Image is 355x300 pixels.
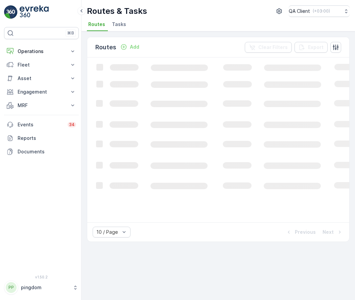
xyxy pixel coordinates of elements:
div: PP [6,282,17,293]
button: Asset [4,72,79,85]
button: QA Client(+03:00) [289,5,350,17]
button: Export [294,42,328,53]
p: Reports [18,135,76,142]
p: Documents [18,148,76,155]
button: Fleet [4,58,79,72]
p: Events [18,121,64,128]
p: Operations [18,48,65,55]
p: Previous [295,229,316,235]
p: Fleet [18,61,65,68]
button: Clear Filters [245,42,292,53]
p: Engagement [18,89,65,95]
button: MRF [4,99,79,112]
p: ⌘B [67,30,74,36]
button: Add [118,43,142,51]
a: Documents [4,145,79,158]
p: MRF [18,102,65,109]
a: Reports [4,131,79,145]
img: logo_light-DOdMpM7g.png [20,5,49,19]
p: ( +03:00 ) [313,8,330,14]
a: Events34 [4,118,79,131]
button: Operations [4,45,79,58]
button: Previous [285,228,316,236]
p: 34 [69,122,75,127]
img: logo [4,5,18,19]
p: Routes [95,43,116,52]
p: pingdom [21,284,69,291]
span: v 1.50.2 [4,275,79,279]
p: QA Client [289,8,310,15]
p: Routes & Tasks [87,6,147,17]
span: Routes [88,21,105,28]
p: Clear Filters [258,44,288,51]
button: Next [322,228,344,236]
span: Tasks [112,21,126,28]
p: Asset [18,75,65,82]
p: Next [323,229,334,235]
p: Export [308,44,324,51]
p: Add [130,44,139,50]
button: PPpingdom [4,280,79,295]
button: Engagement [4,85,79,99]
